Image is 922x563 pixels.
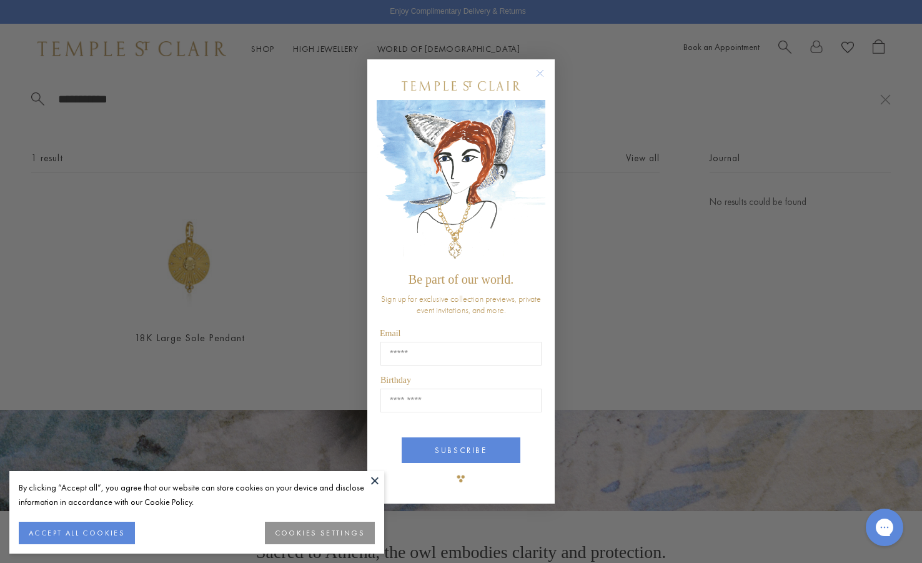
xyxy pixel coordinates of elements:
img: c4a9eb12-d91a-4d4a-8ee0-386386f4f338.jpeg [377,100,545,267]
button: Close dialog [538,72,554,87]
span: Email [380,329,400,338]
iframe: Gorgias live chat messenger [860,504,910,551]
img: Temple St. Clair [402,81,520,91]
input: Email [380,342,542,366]
button: SUBSCRIBE [402,437,520,463]
button: ACCEPT ALL COOKIES [19,522,135,544]
button: COOKIES SETTINGS [265,522,375,544]
div: By clicking “Accept all”, you agree that our website can store cookies on your device and disclos... [19,481,375,509]
img: TSC [449,466,473,491]
span: Be part of our world. [409,272,513,286]
span: Birthday [380,376,411,385]
span: Sign up for exclusive collection previews, private event invitations, and more. [381,293,541,316]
